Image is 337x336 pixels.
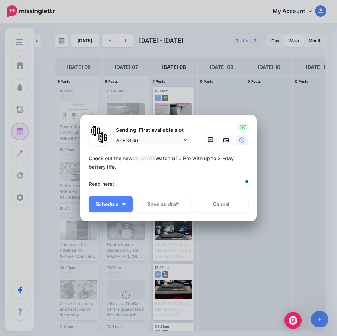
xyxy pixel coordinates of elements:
[136,196,190,212] button: Save as draft
[91,126,101,136] img: 353459792_649996473822713_4483302954317148903_n-bsa138318.png
[116,136,182,144] span: All Profiles
[194,196,248,212] a: Cancel
[122,203,126,205] img: arrow-down-white.png
[96,202,118,207] span: Schedule
[113,135,191,145] a: All Profiles
[98,132,108,143] img: JT5sWCfR-79925.png
[113,126,191,134] p: Sending: First available slot
[89,154,252,188] textarea: To enrich screen reader interactions, please activate Accessibility in Grammarly extension settings
[89,196,133,212] button: Schedule
[284,312,302,329] div: Open Intercom Messenger
[89,154,252,188] div: Check out the new Watch GT6 Pro with up to 21-day battery life. Read here:
[237,124,248,131] span: 197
